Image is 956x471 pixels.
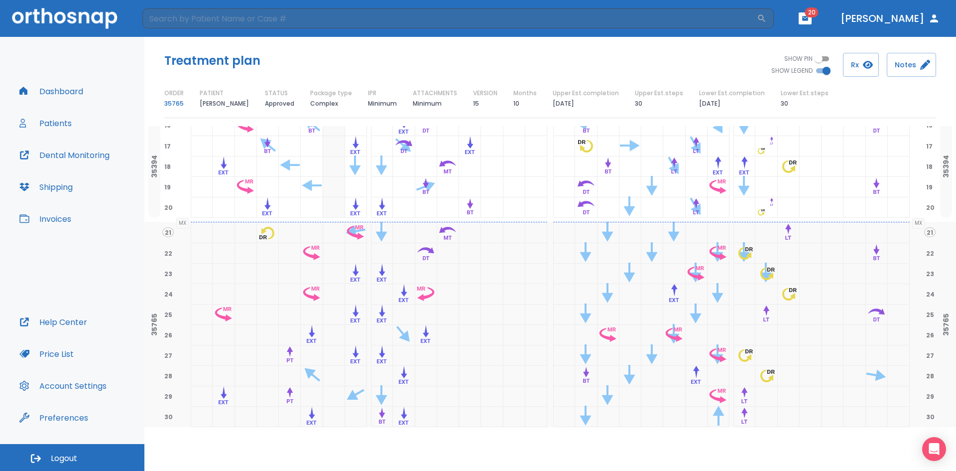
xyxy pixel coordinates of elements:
div: extracted [323,157,345,177]
h5: Treatment plan [164,53,260,69]
button: Account Settings [13,374,113,398]
div: extracted [323,177,345,197]
p: [DATE] [553,98,574,110]
button: Notes [887,53,936,77]
p: IPR [368,89,376,98]
span: SHOW PIN [784,54,813,63]
button: Help Center [13,310,93,334]
button: Patients [13,111,78,135]
p: 30 [635,98,642,110]
div: extracted [323,325,345,345]
span: 28 [162,371,174,380]
div: extracted [323,345,345,366]
span: 19 [162,182,173,191]
p: VERSION [473,89,497,98]
div: extracted [323,264,345,284]
span: 19 [924,182,935,191]
p: Minimum [368,98,397,110]
button: [PERSON_NAME] [836,9,944,27]
p: Upper Est.steps [635,89,683,98]
span: 20 [805,7,819,17]
span: 24 [924,290,937,299]
span: 22 [924,249,936,258]
div: extracted [323,407,345,427]
div: extracted [323,305,345,325]
p: Lower Est.completion [699,89,765,98]
p: Minimum [413,98,442,110]
span: MX [176,218,189,229]
span: 23 [924,269,936,278]
p: Complex [310,98,338,110]
span: 29 [162,392,174,401]
div: extracted [323,284,345,305]
div: extracted [323,243,345,264]
span: 23 [162,269,174,278]
span: 17 [162,142,173,151]
button: Rx [843,53,879,77]
p: 35765 [150,314,158,336]
span: 20 [924,203,937,212]
span: MX [912,218,925,229]
span: 29 [924,392,936,401]
div: Open Intercom Messenger [922,437,946,461]
img: Orthosnap [12,8,118,28]
p: ORDER [164,89,184,98]
p: 35765 [942,314,950,336]
p: Lower Est.steps [781,89,829,98]
span: 17 [924,142,935,151]
span: Logout [51,453,77,464]
button: Preferences [13,406,94,430]
button: Dashboard [13,79,89,103]
button: Shipping [13,175,79,199]
span: 25 [924,310,936,319]
span: 21 [924,227,936,237]
div: extracted [323,386,345,407]
div: extracted [323,116,345,136]
a: 35765 [164,98,184,110]
p: Upper Est.completion [553,89,619,98]
button: Dental Monitoring [13,143,116,167]
span: 28 [924,371,936,380]
span: 22 [162,249,174,258]
button: Price List [13,342,80,366]
span: 30 [162,412,175,421]
div: extracted [323,136,345,157]
span: SHOW LEGEND [771,66,813,75]
p: Approved [265,98,294,110]
span: 26 [162,330,174,339]
span: 25 [162,310,174,319]
span: 30 [924,412,937,421]
p: 30 [781,98,788,110]
p: STATUS [265,89,288,98]
button: Invoices [13,207,77,231]
p: Months [513,89,537,98]
input: Search by Patient Name or Case # [142,8,757,28]
div: extracted [323,223,345,243]
span: 18 [924,162,935,171]
p: 35394 [942,155,950,178]
span: 27 [162,351,174,360]
p: [DATE] [699,98,720,110]
div: extracted [323,197,345,218]
p: ATTACHMENTS [413,89,457,98]
p: PATIENT [200,89,224,98]
span: 26 [924,330,936,339]
p: 10 [513,98,519,110]
p: Package type [310,89,352,98]
p: 15 [473,98,479,110]
span: 24 [162,290,175,299]
p: 35394 [150,155,158,178]
div: extracted [323,366,345,386]
span: 20 [162,203,175,212]
p: [PERSON_NAME] [200,98,249,110]
span: 27 [924,351,936,360]
span: 18 [162,162,173,171]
